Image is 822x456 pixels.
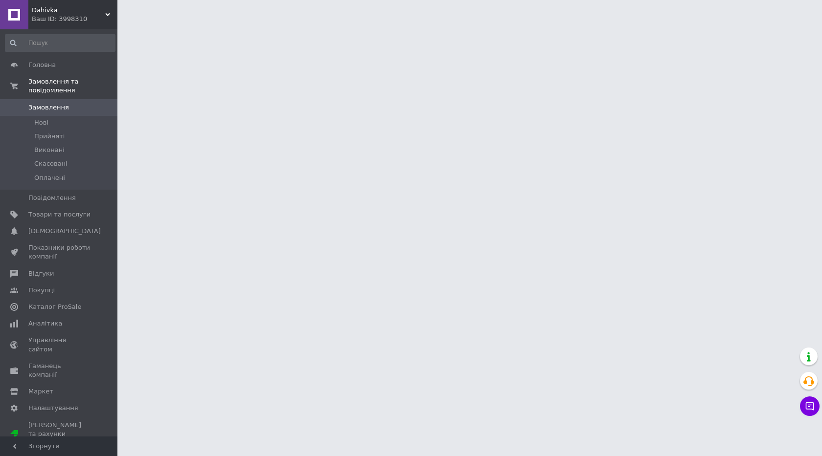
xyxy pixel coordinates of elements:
[32,15,117,23] div: Ваш ID: 3998310
[34,118,48,127] span: Нові
[28,387,53,396] span: Маркет
[28,103,69,112] span: Замовлення
[34,174,65,182] span: Оплачені
[28,61,56,69] span: Головна
[32,6,105,15] span: Dahivka
[28,77,117,95] span: Замовлення та повідомлення
[5,34,115,52] input: Пошук
[28,269,54,278] span: Відгуки
[28,210,91,219] span: Товари та послуги
[28,194,76,202] span: Повідомлення
[28,243,91,261] span: Показники роботи компанії
[28,362,91,379] span: Гаманець компанії
[34,146,65,154] span: Виконані
[28,421,91,448] span: [PERSON_NAME] та рахунки
[28,336,91,353] span: Управління сайтом
[28,319,62,328] span: Аналітика
[28,286,55,295] span: Покупці
[800,396,820,416] button: Чат з покупцем
[34,159,68,168] span: Скасовані
[34,132,65,141] span: Прийняті
[28,404,78,413] span: Налаштування
[28,303,81,311] span: Каталог ProSale
[28,227,101,236] span: [DEMOGRAPHIC_DATA]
